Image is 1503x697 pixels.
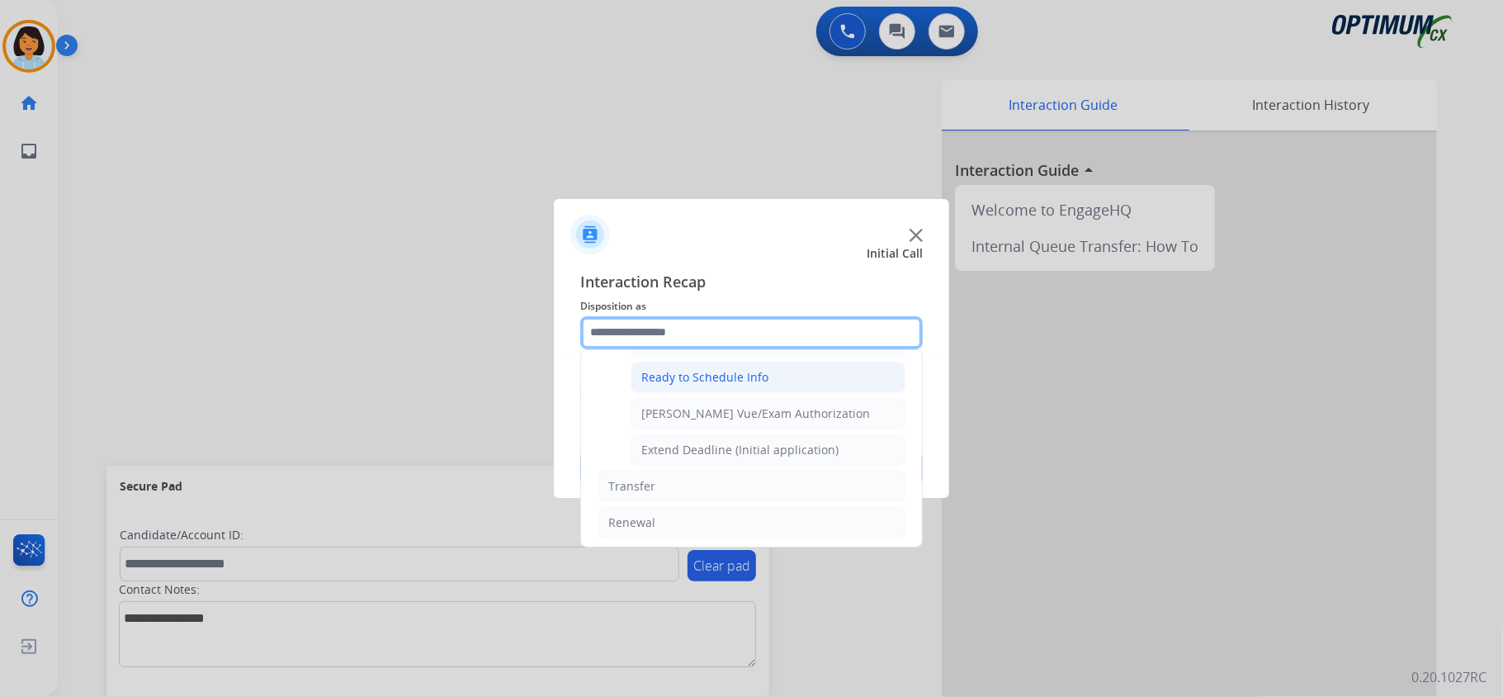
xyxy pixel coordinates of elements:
[641,405,870,422] div: [PERSON_NAME] Vue/Exam Authorization
[580,296,923,316] span: Disposition as
[580,270,923,296] span: Interaction Recap
[641,442,839,458] div: Extend Deadline (Initial application)
[1411,667,1486,687] p: 0.20.1027RC
[608,478,655,495] div: Transfer
[641,369,768,386] div: Ready to Schedule Info
[570,215,610,254] img: contactIcon
[867,245,923,262] span: Initial Call
[608,514,655,531] div: Renewal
